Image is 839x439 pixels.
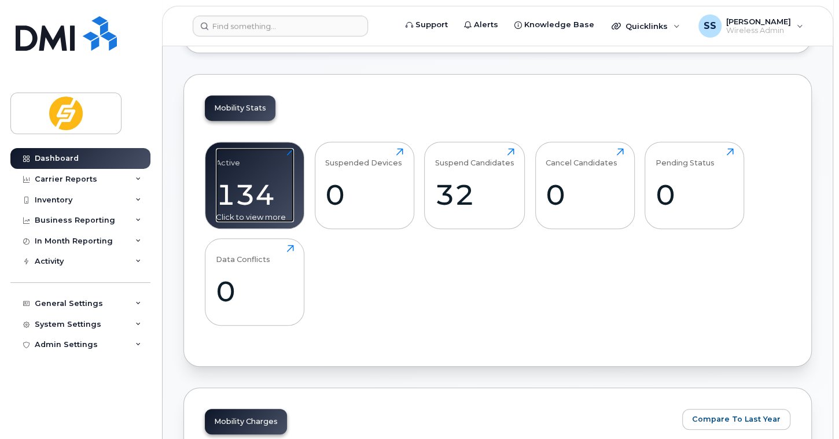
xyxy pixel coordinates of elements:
[656,148,715,167] div: Pending Status
[216,212,294,223] div: Click to view more
[690,14,811,38] div: Stefan Suba
[456,13,506,36] a: Alerts
[692,414,781,425] span: Compare To Last Year
[216,245,294,319] a: Data Conflicts0
[435,178,514,212] div: 32
[216,148,294,222] a: Active134Click to view more
[216,148,240,167] div: Active
[546,178,624,212] div: 0
[546,148,624,222] a: Cancel Candidates0
[216,178,294,212] div: 134
[625,21,668,31] span: Quicklinks
[656,178,734,212] div: 0
[726,26,791,35] span: Wireless Admin
[415,19,448,31] span: Support
[656,148,734,222] a: Pending Status0
[506,13,602,36] a: Knowledge Base
[193,16,368,36] input: Find something...
[325,178,403,212] div: 0
[524,19,594,31] span: Knowledge Base
[474,19,498,31] span: Alerts
[435,148,514,167] div: Suspend Candidates
[682,409,790,430] button: Compare To Last Year
[726,17,791,26] span: [PERSON_NAME]
[398,13,456,36] a: Support
[325,148,402,167] div: Suspended Devices
[216,274,294,308] div: 0
[216,245,270,264] div: Data Conflicts
[325,148,403,222] a: Suspended Devices0
[704,19,716,33] span: SS
[546,148,617,167] div: Cancel Candidates
[435,148,514,222] a: Suspend Candidates32
[604,14,688,38] div: Quicklinks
